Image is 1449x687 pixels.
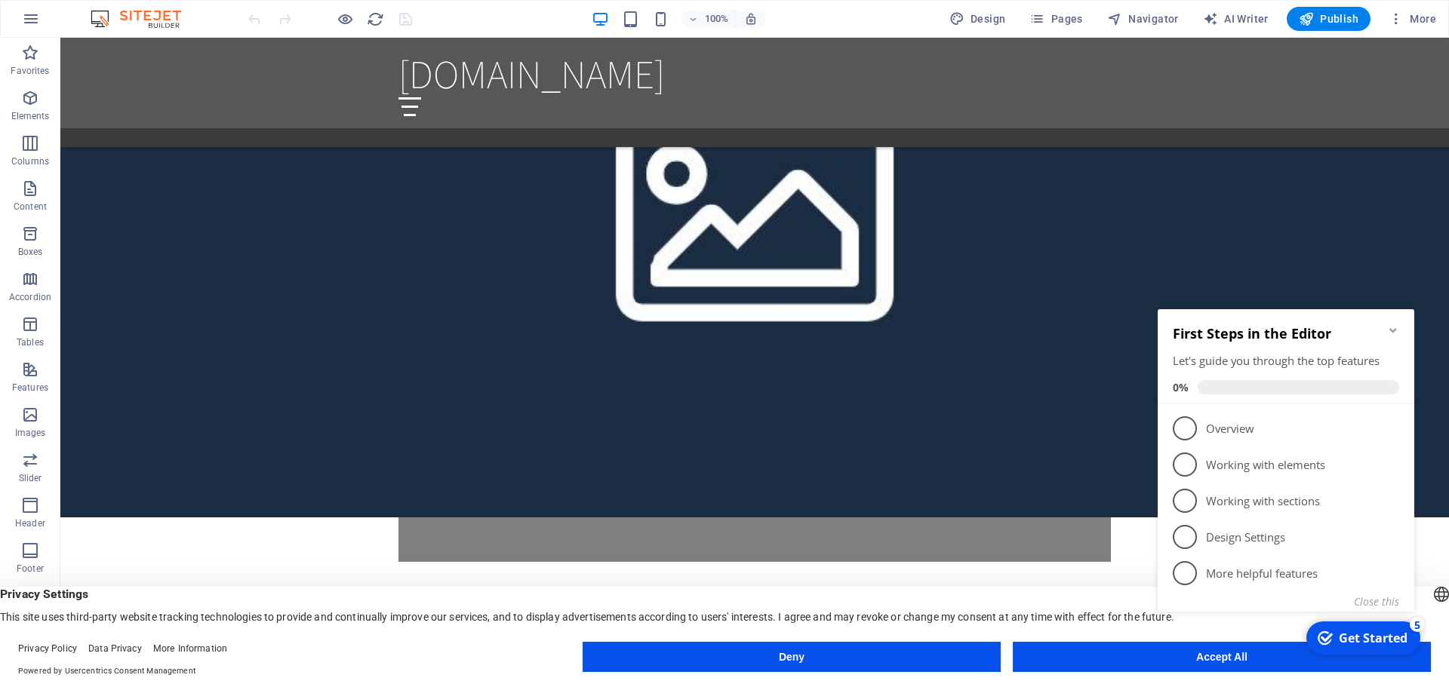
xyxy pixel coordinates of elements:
li: Overview [6,114,263,150]
span: AI Writer [1203,11,1269,26]
p: Overview [54,124,235,140]
button: Click here to leave preview mode and continue editing [336,10,354,28]
button: AI Writer [1197,7,1275,31]
button: Close this [202,298,248,312]
h6: 100% [705,10,729,28]
span: Design [949,11,1006,26]
p: Content [14,201,47,213]
div: Design (Ctrl+Alt+Y) [943,7,1012,31]
i: Reload page [367,11,384,28]
span: Navigator [1107,11,1179,26]
p: More helpful features [54,269,235,285]
li: Working with sections [6,186,263,222]
button: More [1383,7,1442,31]
div: Minimize checklist [235,28,248,40]
li: More helpful features [6,259,263,295]
li: Design Settings [6,222,263,259]
button: Pages [1023,7,1088,31]
div: Get Started 5 items remaining, 0% complete [155,325,269,358]
p: Working with elements [54,161,235,176]
button: Navigator [1101,7,1185,31]
p: Favorites [11,65,49,77]
p: Slider [19,472,42,484]
i: On resize automatically adjust zoom level to fit chosen device. [744,12,758,26]
p: Columns [11,155,49,167]
div: Let's guide you through the top features [21,57,248,72]
p: Boxes [18,246,43,258]
p: Elements [11,110,50,122]
p: Features [12,382,48,394]
div: Get Started [187,333,256,350]
p: Accordion [9,291,51,303]
p: Working with sections [54,197,235,213]
img: Editor Logo [87,10,200,28]
div: 5 [258,320,273,336]
button: Publish [1287,7,1371,31]
p: Header [15,517,45,529]
span: 0% [21,84,46,98]
p: Design Settings [54,233,235,249]
p: Tables [17,336,44,348]
span: More [1389,11,1436,26]
span: Publish [1299,11,1358,26]
button: Design [943,7,1012,31]
button: 100% [682,10,736,28]
p: Footer [17,563,44,575]
p: Images [15,427,46,439]
li: Working with elements [6,150,263,186]
button: reload [366,10,384,28]
span: Pages [1029,11,1082,26]
h2: First Steps in the Editor [21,28,248,46]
